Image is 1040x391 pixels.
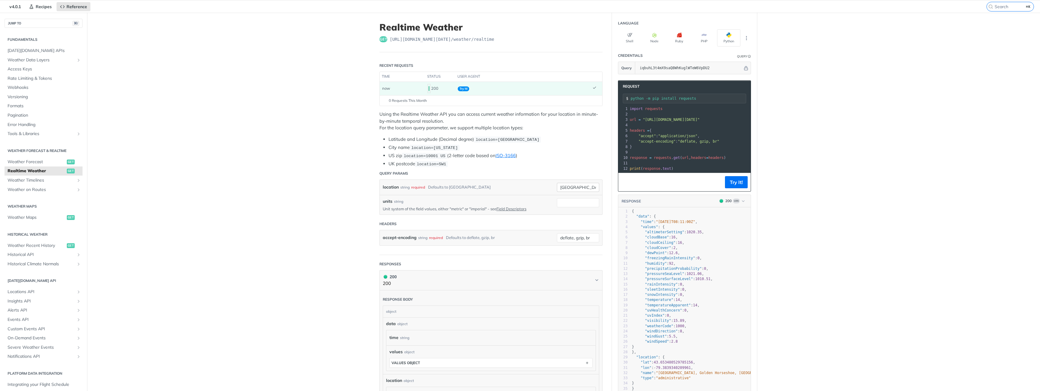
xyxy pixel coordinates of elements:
span: "sleetIntensity" [645,287,680,292]
span: "data" [636,214,649,218]
span: 14 [676,298,680,302]
span: : , [632,318,687,323]
button: Show subpages for Tools & Libraries [76,131,81,136]
span: "snowIntensity" [645,292,678,297]
span: "dewPoint" [645,251,667,255]
span: : , [632,282,684,286]
svg: More ellipsis [744,35,749,41]
span: Request [620,84,639,89]
div: 13 [618,271,628,276]
span: 0 [704,267,706,271]
div: 1 [618,209,628,214]
span: 1021.06 [687,272,702,276]
span: requests [645,107,663,111]
span: : , [632,261,676,266]
span: : { [632,225,665,229]
div: 1 [618,106,629,111]
span: url [630,118,636,122]
span: . ( , ) [630,156,726,160]
span: location=10001 US [404,154,445,158]
button: Node [643,29,666,47]
span: location=SW1 [417,162,446,166]
span: get [67,243,75,248]
span: get [67,160,75,164]
li: UK postcode [388,160,603,167]
button: JUMP TO⌘/ [5,19,83,28]
div: 22 [618,318,628,323]
span: "temperatureApparent" [645,303,691,307]
span: Query [621,65,632,71]
span: Events API [8,317,75,323]
span: 5.5 [669,334,676,338]
a: Integrating your Flight Schedule [5,380,83,389]
label: location [383,183,399,192]
a: Tools & LibrariesShow subpages for Tools & Libraries [5,129,83,138]
div: 25 [618,334,628,339]
span: = [649,156,652,160]
div: 200 [725,198,732,204]
span: : , [632,334,678,338]
span: : , [632,324,687,328]
a: Locations APIShow subpages for Locations API [5,287,83,296]
div: Responses [379,261,401,267]
span: 200 [720,199,723,203]
a: Events APIShow subpages for Events API [5,315,83,324]
span: : , [632,235,678,239]
div: 15 [618,282,628,287]
span: "freezingRainIntensity" [645,256,695,260]
div: 9 [618,250,628,256]
div: 4 [618,225,628,230]
div: 24 [618,329,628,334]
span: { [632,209,634,213]
span: : , [632,298,682,302]
button: Ruby [668,29,691,47]
a: Weather Forecastget [5,157,83,166]
span: 15.89 [673,318,684,323]
span: 0 [697,256,700,260]
span: Webhooks [8,85,81,91]
a: Historical Climate NormalsShow subpages for Historical Climate Normals [5,260,83,269]
span: = [706,156,708,160]
span: : , [632,313,671,318]
span: : , [630,134,700,138]
div: 20 [618,308,628,313]
h2: Fundamentals [5,37,83,42]
button: Copy to clipboard [621,178,630,187]
a: ISO-3166 [496,153,516,158]
div: 9 [618,150,629,155]
span: response [643,166,660,171]
button: Show subpages for Alerts API [76,308,81,313]
span: "pressureSeaLevel" [645,272,684,276]
div: 5 [618,230,628,235]
a: Weather on RoutesShow subpages for Weather on Routes [5,185,83,194]
span: "weatherCode" [645,324,673,328]
span: "uvIndex" [645,313,665,318]
div: 21 [618,313,628,318]
p: Using the Realtime Weather API you can access current weather information for your location in mi... [379,111,603,131]
p: 200 [383,280,397,287]
span: Versioning [8,94,81,100]
span: 0 [667,313,669,318]
kbd: ⌘K [1025,4,1032,10]
h2: Weather Forecast & realtime [5,148,83,153]
div: 3 [618,117,629,122]
span: "pressureSurfaceLevel" [645,277,693,281]
button: Show subpages for On-Demand Events [76,336,81,341]
a: Insights APIShow subpages for Insights API [5,297,83,306]
span: "humidity" [645,261,667,266]
span: location=[US_STATE] [411,146,458,150]
a: Error Handling [5,120,83,129]
a: Weather TimelinesShow subpages for Weather Timelines [5,176,83,185]
h2: Historical Weather [5,232,83,237]
div: Defaults to [GEOGRAPHIC_DATA] [428,183,491,192]
span: 92 [669,261,673,266]
span: get [379,36,387,42]
a: Reference [57,2,90,11]
span: "deflate, gzip, br" [678,139,719,144]
button: Show subpages for Weather Timelines [76,178,81,183]
button: 200200Log [717,198,748,204]
div: 10 [618,155,629,160]
li: City name [388,144,603,151]
div: 10 [618,256,628,261]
